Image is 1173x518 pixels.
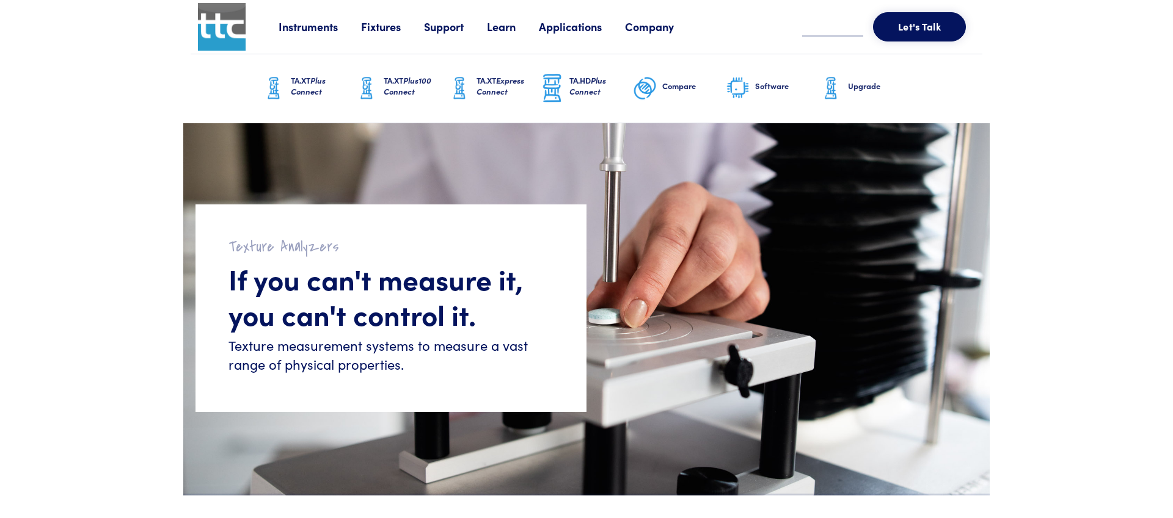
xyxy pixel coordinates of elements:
a: TA.XTPlus100 Connect [354,54,447,123]
a: TA.HDPlus Connect [540,54,633,123]
img: compare-graphic.png [633,73,657,104]
h6: TA.XT [291,75,354,97]
a: Upgrade [819,54,912,123]
h6: TA.XT [384,75,447,97]
h6: TA.XT [477,75,540,97]
h1: If you can't measure it, you can't control it. [228,261,554,331]
button: Let's Talk [873,12,966,41]
img: ttc_logo_1x1_v1.0.png [198,3,246,51]
h6: Upgrade [848,81,912,92]
a: Compare [633,54,726,123]
h6: Software [755,81,819,92]
a: Software [726,54,819,123]
a: Fixtures [361,19,424,34]
span: Express Connect [477,74,524,97]
img: ta-hd-graphic.png [540,73,565,104]
a: Instruments [279,19,361,34]
a: Support [424,19,487,34]
a: TA.XTPlus Connect [261,54,354,123]
img: ta-xt-graphic.png [261,73,286,104]
img: ta-xt-graphic.png [819,73,843,104]
span: Plus Connect [569,74,606,97]
a: TA.XTExpress Connect [447,54,540,123]
a: Company [625,19,697,34]
span: Plus Connect [291,74,326,97]
img: ta-xt-graphic.png [354,73,379,104]
h2: Texture Analyzers [228,237,554,256]
h6: Texture measurement systems to measure a vast range of physical properties. [228,336,554,374]
h6: Compare [662,81,726,92]
a: Learn [487,19,539,34]
h6: TA.HD [569,75,633,97]
img: software-graphic.png [726,76,750,101]
img: ta-xt-graphic.png [447,73,472,104]
a: Applications [539,19,625,34]
span: Plus100 Connect [384,74,431,97]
